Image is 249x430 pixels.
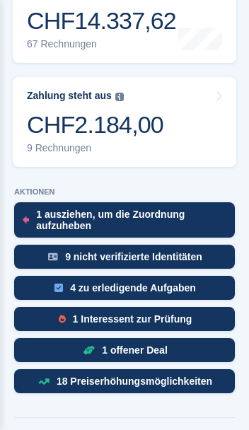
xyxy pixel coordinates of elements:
[48,252,58,261] img: verify_identity-adf6edd0f0f0b5bbfe63781bf79b02c33cf7c696d77639b501bdc392416b5a36.svg
[13,77,236,167] a: Zahlung steht aus CHF2.184,00 9 Rechnungen
[65,251,202,262] div: 9 nicht verifizierte Identitäten
[38,378,50,385] img: price_increase_opportunities-93ffe204e8149a01c8c9dc8f82e8f89637d9d84a8eef4429ea346261dce0b2c0.svg
[27,142,163,154] div: 9 Rechnungen
[54,284,63,292] img: task-75834270c22a3079a89374b754ae025e5fb1db73e45f91037f5363f120a921f8.svg
[14,202,235,245] a: 1 ausziehen, um die Zuordnung aufzuheben
[14,307,235,338] a: 1 Interessent zur Prüfung
[27,38,176,50] div: 67 Rechnungen
[36,209,228,231] div: 1 ausziehen, um die Zuordnung aufzuheben
[70,282,196,294] div: 4 zu erledigende Aufgaben
[27,110,163,139] div: CHF2.184,00
[102,344,168,356] div: 1 offener Deal
[23,216,29,223] img: move_outs_to_deallocate_icon-f764333ba52eb49d3ac5e1228854f67142a1ed5810a6f6cc68b1a99e826820c5.svg
[83,345,95,355] img: deal-1b604bf984904fb50ccaf53a9ad4b4a5d6e5aea283cecdc64d6e3604feb123c2.svg
[115,93,124,101] img: icon-info-grey-7440780725fd019a000dd9b08b2336e03edf1995a4989e88bcd33f0948082b44.svg
[57,376,212,387] div: 18 Preiserhöhungsmöglichkeiten
[73,313,192,325] div: 1 Interessent zur Prüfung
[14,187,235,197] p: AKTIONEN
[14,276,235,307] a: 4 zu erledigende Aufgaben
[14,245,235,276] a: 9 nicht verifizierte Identitäten
[14,369,235,400] a: 18 Preiserhöhungsmöglichkeiten
[14,338,235,369] a: 1 offener Deal
[27,90,112,102] div: Zahlung steht aus
[27,6,176,35] div: CHF14.337,62
[59,315,66,323] img: prospect-51fa495bee0391a8d652442698ab0144808aea92771e9ea1ae160a38d050c398.svg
